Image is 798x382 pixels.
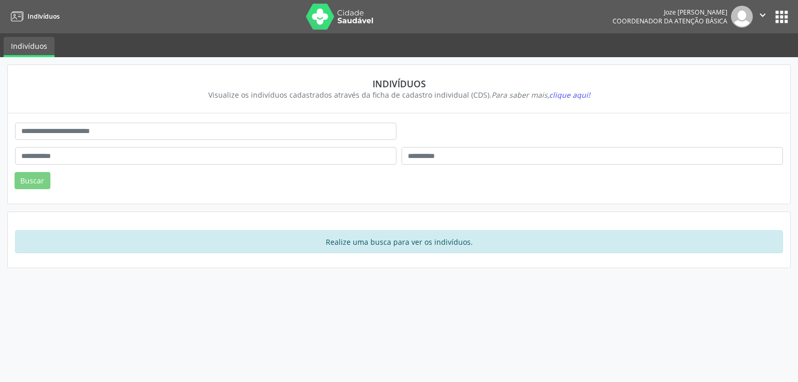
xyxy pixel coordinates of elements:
[22,89,776,100] div: Visualize os indivíduos cadastrados através da ficha de cadastro individual (CDS).
[28,12,60,21] span: Indivíduos
[7,8,60,25] a: Indivíduos
[773,8,791,26] button: apps
[753,6,773,28] button: 
[15,230,783,253] div: Realize uma busca para ver os indivíduos.
[757,9,768,21] i: 
[15,172,50,190] button: Buscar
[22,78,776,89] div: Indivíduos
[4,37,55,57] a: Indivíduos
[731,6,753,28] img: img
[491,90,590,100] i: Para saber mais,
[613,8,727,17] div: Joze [PERSON_NAME]
[549,90,590,100] span: clique aqui!
[613,17,727,25] span: Coordenador da Atenção Básica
